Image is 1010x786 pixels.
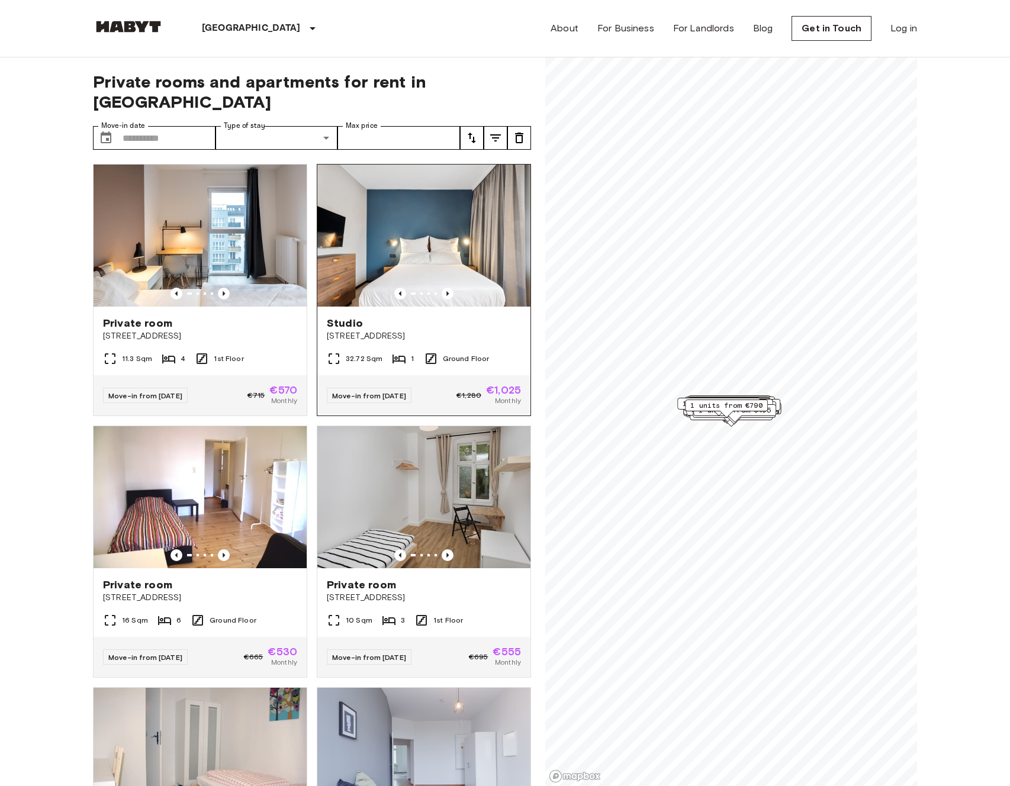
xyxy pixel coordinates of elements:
p: [GEOGRAPHIC_DATA] [202,21,301,36]
span: 1 [411,353,414,364]
a: Marketing picture of unit DE-01-481-006-01Previous imagePrevious imageStudio[STREET_ADDRESS]32.72... [317,164,531,416]
span: €695 [469,652,488,662]
a: Get in Touch [792,16,871,41]
a: Mapbox logo [549,769,601,783]
span: [STREET_ADDRESS] [103,592,297,604]
img: Marketing picture of unit DE-01-12-003-01Q [94,165,307,307]
button: tune [460,126,484,150]
span: 32.72 Sqm [346,353,382,364]
span: 3 [401,615,405,626]
span: €530 [268,646,297,657]
span: Monthly [495,395,521,406]
button: Previous image [394,549,406,561]
span: Monthly [271,657,297,668]
a: For Landlords [673,21,734,36]
span: €1,280 [456,390,481,401]
img: Habyt [93,21,164,33]
a: Log in [890,21,917,36]
a: Blog [753,21,773,36]
span: Studio [327,316,363,330]
span: 1 units from €495 [699,405,771,415]
div: Map marker [686,399,773,417]
label: Type of stay [224,121,265,131]
span: Ground Floor [210,615,256,626]
span: €570 [269,385,297,395]
label: Max price [346,121,378,131]
label: Move-in date [101,121,145,131]
a: For Business [597,21,654,36]
span: Move-in from [DATE] [332,391,406,400]
div: Map marker [677,398,760,416]
span: 6 [176,615,181,626]
span: [STREET_ADDRESS] [327,592,521,604]
div: Map marker [687,397,770,415]
span: 10 Sqm [346,615,372,626]
button: Previous image [218,288,230,299]
button: Previous image [218,549,230,561]
span: Monthly [271,395,297,406]
span: Move-in from [DATE] [108,391,182,400]
span: 1 units from €485 [683,398,755,409]
img: Marketing picture of unit DE-01-029-04M [94,426,307,568]
a: About [551,21,578,36]
a: Marketing picture of unit DE-01-029-04MPrevious imagePrevious imagePrivate room[STREET_ADDRESS]16... [93,426,307,678]
span: €665 [244,652,263,662]
span: Private room [103,578,172,592]
a: Marketing picture of unit DE-01-12-003-01QPrevious imagePrevious imagePrivate room[STREET_ADDRESS... [93,164,307,416]
span: Private room [103,316,172,330]
button: Previous image [394,288,406,299]
button: Previous image [171,288,182,299]
span: [STREET_ADDRESS] [103,330,297,342]
span: 8 units from €540 [693,396,765,407]
span: Private rooms and apartments for rent in [GEOGRAPHIC_DATA] [93,72,531,112]
button: Previous image [171,549,182,561]
span: €555 [493,646,521,657]
span: Move-in from [DATE] [108,653,182,662]
span: Ground Floor [443,353,490,364]
div: Map marker [694,402,781,421]
button: Previous image [442,549,453,561]
button: tune [507,126,531,150]
button: tune [484,126,507,150]
span: 11.3 Sqm [122,353,152,364]
span: Move-in from [DATE] [332,653,406,662]
div: Map marker [687,397,770,415]
span: 4 [181,353,185,364]
span: 1 units from €790 [690,400,763,411]
button: Choose date [94,126,118,150]
span: Monthly [495,657,521,668]
span: 16 Sqm [122,615,148,626]
span: [STREET_ADDRESS] [327,330,521,342]
span: 1st Floor [214,353,243,364]
span: Private room [327,578,396,592]
button: Previous image [442,288,453,299]
div: Map marker [688,395,771,414]
img: Marketing picture of unit DE-01-481-006-01 [317,165,530,307]
span: 1st Floor [433,615,463,626]
span: €715 [247,390,265,401]
a: Marketing picture of unit DE-01-233-02MPrevious imagePrevious imagePrivate room[STREET_ADDRESS]10... [317,426,531,678]
img: Marketing picture of unit DE-01-233-02M [317,426,530,568]
span: €1,025 [486,385,521,395]
div: Map marker [685,397,772,415]
div: Map marker [685,400,768,418]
